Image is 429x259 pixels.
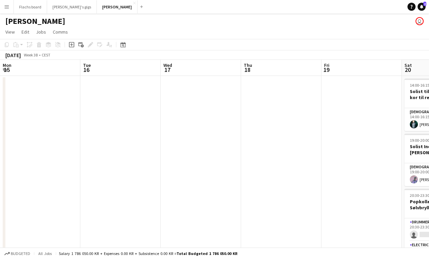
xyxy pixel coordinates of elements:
a: Edit [19,28,32,36]
span: 17 [162,66,172,74]
span: Week 38 [22,52,39,57]
span: View [5,29,15,35]
span: Budgeted [11,251,30,256]
div: Salary 1 786 050.00 KR + Expenses 0.00 KR + Subsistence 0.00 KR = [59,251,237,256]
button: Flachs board [14,0,47,13]
a: Jobs [33,28,49,36]
a: View [3,28,17,36]
app-user-avatar: Asger Søgaard Hajslund [416,17,424,25]
span: 2 [423,2,426,6]
span: Total Budgeted 1 786 050.00 KR [177,251,237,256]
button: [PERSON_NAME] [97,0,138,13]
span: Tue [83,62,91,68]
span: Jobs [36,29,46,35]
div: [DATE] [5,52,21,58]
span: Fri [324,62,329,68]
span: All jobs [37,251,53,256]
span: 16 [82,66,91,74]
button: [PERSON_NAME]'s gigs [47,0,97,13]
span: 18 [243,66,252,74]
a: 2 [418,3,426,11]
span: Mon [3,62,11,68]
h1: [PERSON_NAME] [5,16,65,26]
span: Edit [22,29,29,35]
span: 15 [2,66,11,74]
span: 19 [323,66,329,74]
span: Thu [244,62,252,68]
span: Wed [163,62,172,68]
div: CEST [42,52,50,57]
span: Comms [53,29,68,35]
a: Comms [50,28,71,36]
button: Budgeted [3,250,31,257]
span: Sat [404,62,412,68]
span: 20 [403,66,412,74]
